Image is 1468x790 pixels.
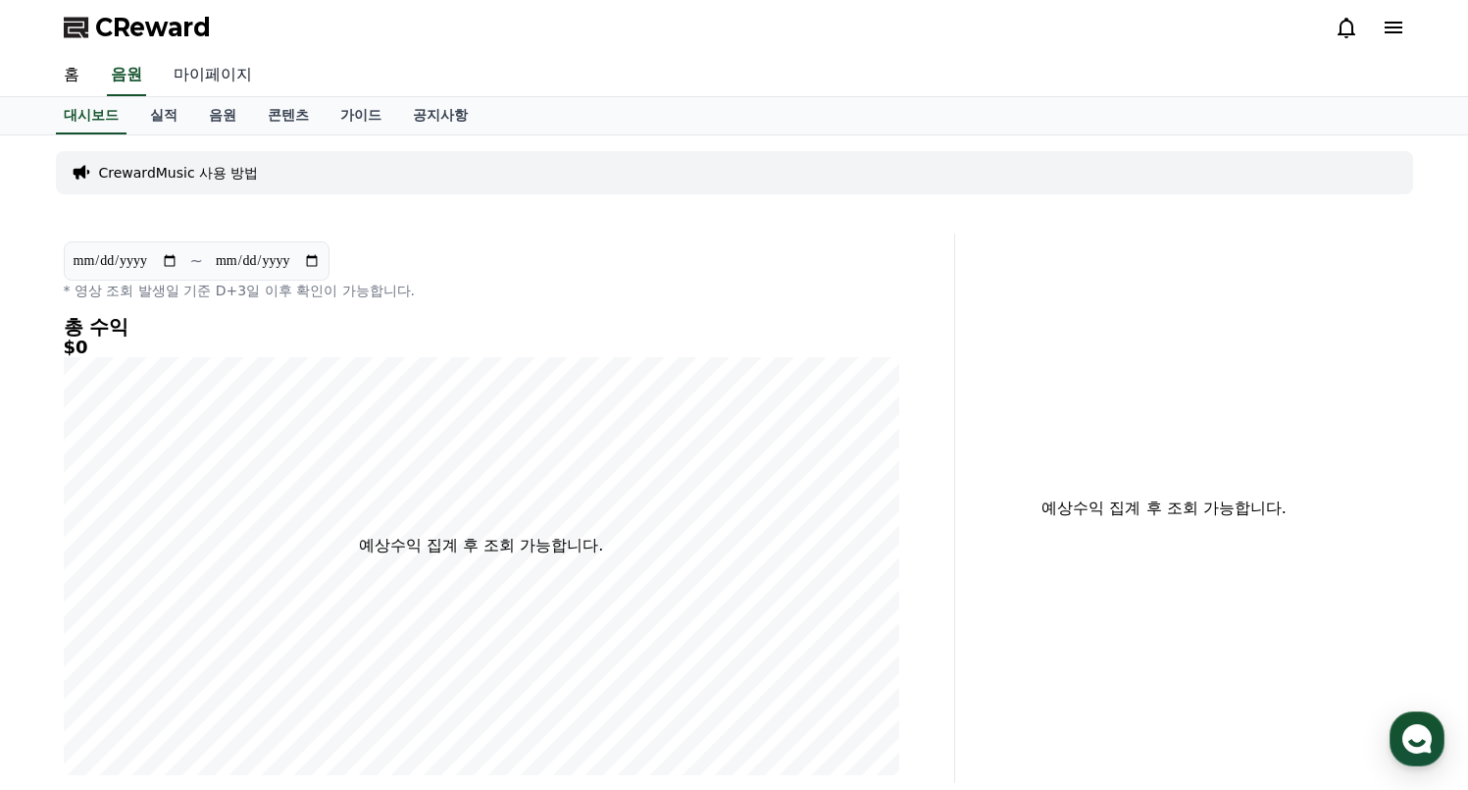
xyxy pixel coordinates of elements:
a: 가이드 [325,97,397,134]
span: 대화 [179,653,203,668]
a: 음원 [193,97,252,134]
a: 공지사항 [397,97,483,134]
a: 콘텐츠 [252,97,325,134]
span: CReward [95,12,211,43]
p: * 영상 조회 발생일 기준 D+3일 이후 확인이 가능합니다. [64,281,899,300]
a: 마이페이지 [158,55,268,96]
a: 음원 [107,55,146,96]
a: 대시보드 [56,97,127,134]
a: 대화 [129,622,253,671]
span: 홈 [62,652,74,667]
a: 설정 [253,622,377,671]
a: 홈 [6,622,129,671]
span: 설정 [303,652,327,667]
a: 홈 [48,55,95,96]
a: CReward [64,12,211,43]
a: CrewardMusic 사용 방법 [99,163,259,183]
p: ~ [190,249,203,273]
a: 실적 [134,97,193,134]
h4: 총 수익 [64,316,899,338]
h5: $0 [64,338,899,357]
p: 예상수익 집계 후 조회 가능합니다. [971,497,1358,520]
p: 예상수익 집계 후 조회 가능합니다. [359,534,603,557]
